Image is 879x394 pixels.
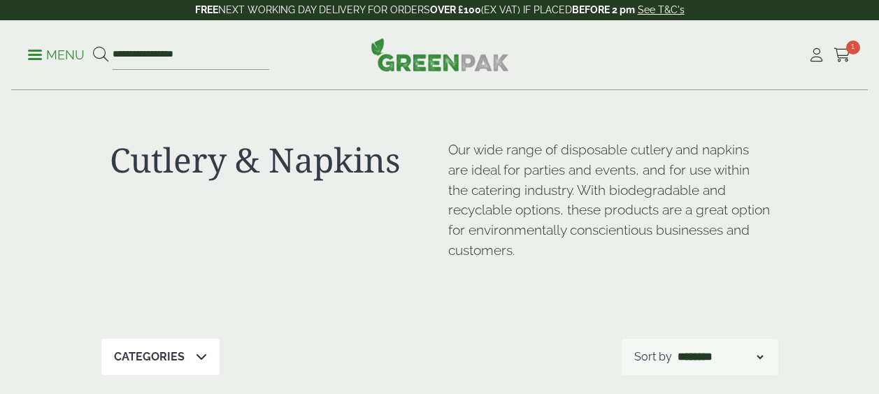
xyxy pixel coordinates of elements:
[195,4,218,15] strong: FREE
[638,4,685,15] a: See T&C's
[834,45,851,66] a: 1
[846,41,860,54] span: 1
[371,38,509,71] img: GreenPak Supplies
[572,4,635,15] strong: BEFORE 2 pm
[634,349,672,365] p: Sort by
[448,140,770,261] p: Our wide range of disposable cutlery and napkins are ideal for parties and events, and for use wi...
[675,349,766,365] select: Shop order
[808,48,825,62] i: My Account
[114,349,185,365] p: Categories
[430,4,481,15] strong: OVER £100
[28,47,85,61] a: Menu
[110,140,431,180] h1: Cutlery & Napkins
[28,47,85,64] p: Menu
[834,48,851,62] i: Cart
